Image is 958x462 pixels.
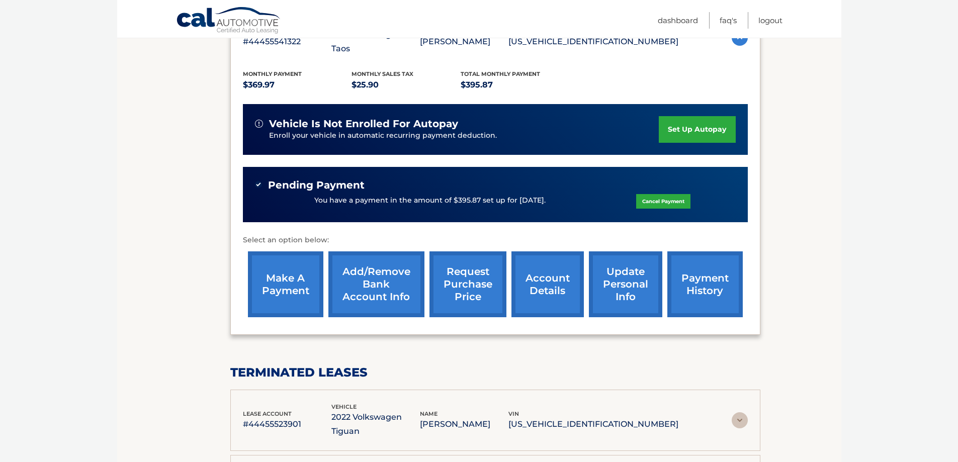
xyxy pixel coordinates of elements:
[243,70,302,77] span: Monthly Payment
[511,251,584,317] a: account details
[352,78,461,92] p: $25.90
[758,12,782,29] a: Logout
[230,365,760,380] h2: terminated leases
[176,7,282,36] a: Cal Automotive
[636,194,690,209] a: Cancel Payment
[352,70,413,77] span: Monthly sales Tax
[331,28,420,56] p: 2023 Volkswagen Taos
[667,251,743,317] a: payment history
[420,417,508,431] p: [PERSON_NAME]
[508,35,678,49] p: [US_VEHICLE_IDENTIFICATION_NUMBER]
[269,130,659,141] p: Enroll your vehicle in automatic recurring payment deduction.
[589,251,662,317] a: update personal info
[243,417,331,431] p: #44455523901
[243,234,748,246] p: Select an option below:
[268,179,365,192] span: Pending Payment
[461,70,540,77] span: Total Monthly Payment
[658,12,698,29] a: Dashboard
[420,35,508,49] p: [PERSON_NAME]
[243,410,292,417] span: lease account
[420,410,438,417] span: name
[314,195,546,206] p: You have a payment in the amount of $395.87 set up for [DATE].
[331,410,420,438] p: 2022 Volkswagen Tiguan
[243,35,331,49] p: #44455541322
[508,410,519,417] span: vin
[659,116,735,143] a: set up autopay
[255,181,262,188] img: check-green.svg
[732,412,748,428] img: accordion-rest.svg
[248,251,323,317] a: make a payment
[331,403,357,410] span: vehicle
[269,118,458,130] span: vehicle is not enrolled for autopay
[461,78,570,92] p: $395.87
[429,251,506,317] a: request purchase price
[255,120,263,128] img: alert-white.svg
[508,417,678,431] p: [US_VEHICLE_IDENTIFICATION_NUMBER]
[328,251,424,317] a: Add/Remove bank account info
[720,12,737,29] a: FAQ's
[243,78,352,92] p: $369.97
